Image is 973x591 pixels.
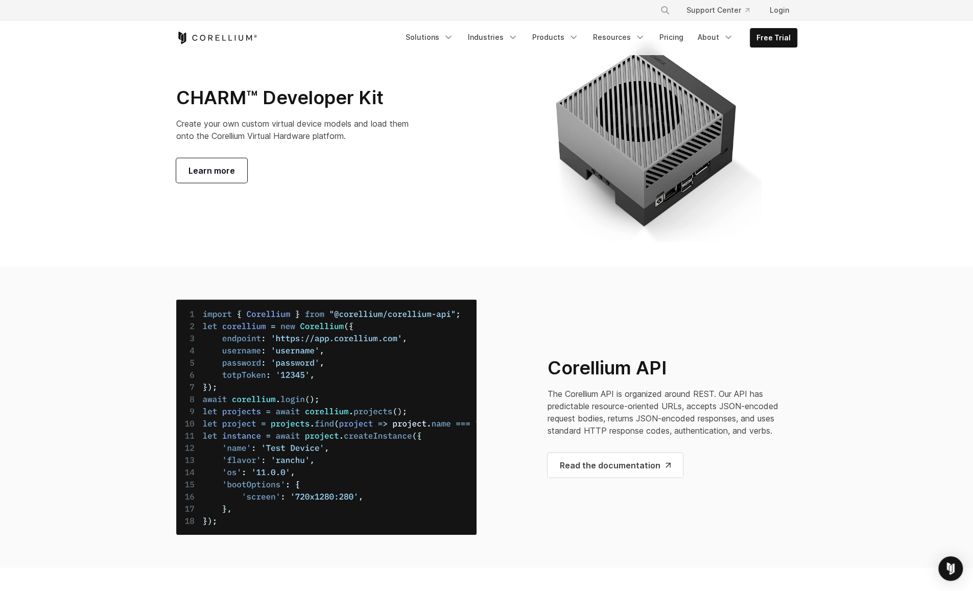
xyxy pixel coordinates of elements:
[692,28,740,46] a: About
[176,119,409,141] span: Create your own custom virtual device models and load them onto the Corellium Virtual Hardware pl...
[399,28,460,46] a: Solutions
[548,357,797,380] h2: Corellium API
[938,556,963,581] div: Open Intercom Messenger
[587,28,651,46] a: Resources
[762,1,797,19] a: Login
[656,1,674,19] button: Search
[188,164,235,177] span: Learn more
[648,1,797,19] div: Navigation Menu
[526,28,585,46] a: Products
[653,28,690,46] a: Pricing
[399,28,797,48] div: Navigation Menu
[750,29,797,47] a: Free Trial
[462,28,524,46] a: Industries
[176,86,426,109] h2: CHARM™ Developer Kit
[176,158,247,183] a: Learn more
[497,27,797,242] img: CHARM Developer Kit for custom virtual device models
[678,1,757,19] a: Support Center
[560,459,671,471] span: Read the documentation
[548,453,683,478] a: Read the documentation
[548,388,797,437] p: The Corellium API is organized around REST. Our API has predictable resource-oriented URLs, accep...
[176,32,257,44] a: Corellium Home
[176,299,477,535] img: Corellium API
